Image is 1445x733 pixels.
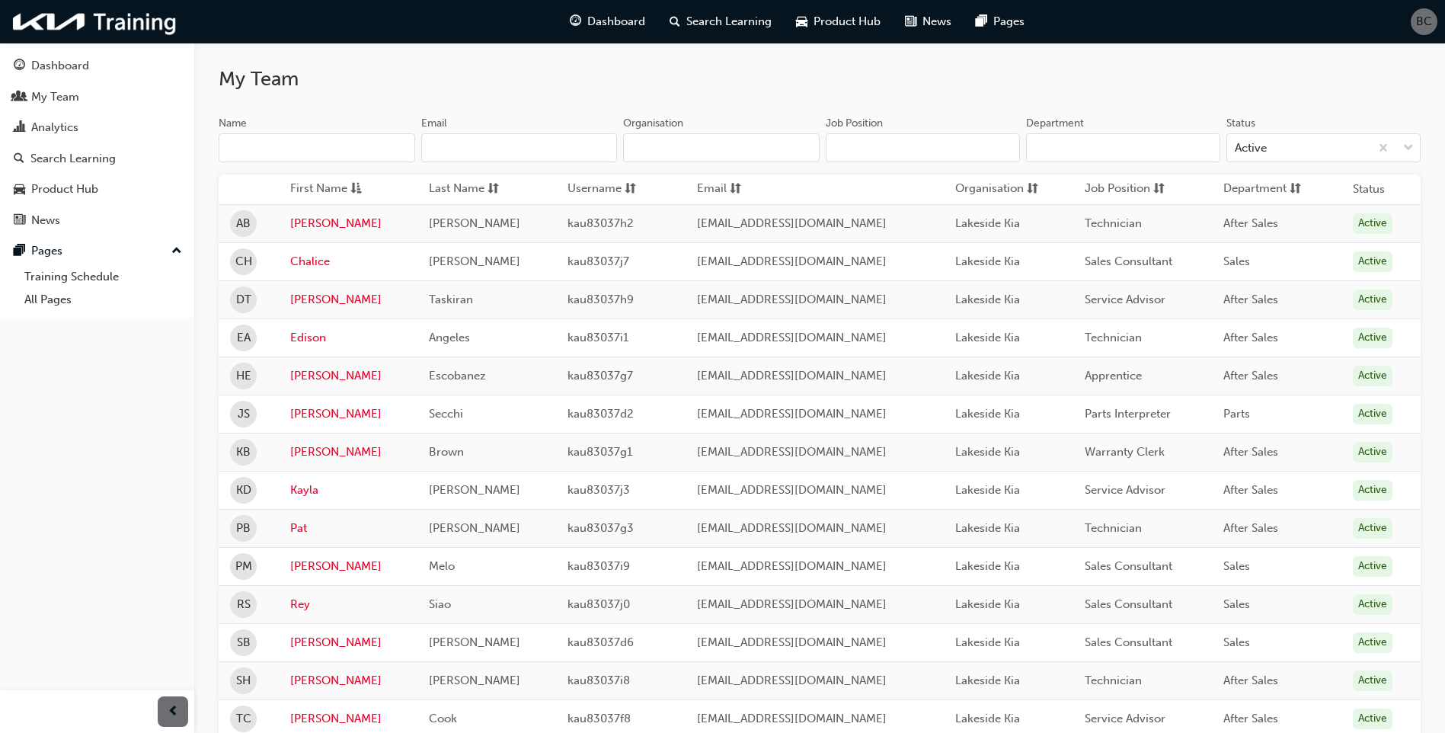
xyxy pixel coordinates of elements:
[697,216,887,230] span: [EMAIL_ADDRESS][DOMAIN_NAME]
[237,329,251,347] span: EA
[955,331,1020,344] span: Lakeside Kia
[1085,597,1172,611] span: Sales Consultant
[1085,674,1142,687] span: Technician
[1353,480,1392,501] div: Active
[1085,635,1172,649] span: Sales Consultant
[993,13,1025,30] span: Pages
[219,116,247,131] div: Name
[1290,180,1301,199] span: sorting-icon
[237,596,251,613] span: RS
[18,265,188,289] a: Training Schedule
[290,367,406,385] a: [PERSON_NAME]
[1223,635,1250,649] span: Sales
[1353,251,1392,272] div: Active
[567,445,632,459] span: kau83037g1
[14,245,25,258] span: pages-icon
[421,133,618,162] input: Email
[290,329,406,347] a: Edison
[1403,139,1414,158] span: down-icon
[236,367,251,385] span: HE
[1085,521,1142,535] span: Technician
[697,293,887,306] span: [EMAIL_ADDRESS][DOMAIN_NAME]
[697,559,887,573] span: [EMAIL_ADDRESS][DOMAIN_NAME]
[14,121,25,135] span: chart-icon
[1353,328,1392,348] div: Active
[1353,181,1385,198] th: Status
[6,237,188,265] button: Pages
[6,206,188,235] a: News
[31,212,60,229] div: News
[1223,445,1278,459] span: After Sales
[814,13,881,30] span: Product Hub
[587,13,645,30] span: Dashboard
[1223,180,1307,199] button: Departmentsorting-icon
[1223,521,1278,535] span: After Sales
[784,6,893,37] a: car-iconProduct Hub
[236,443,251,461] span: KB
[429,445,464,459] span: Brown
[697,254,887,268] span: [EMAIL_ADDRESS][DOMAIN_NAME]
[697,445,887,459] span: [EMAIL_ADDRESS][DOMAIN_NAME]
[429,216,520,230] span: [PERSON_NAME]
[670,12,680,31] span: search-icon
[955,674,1020,687] span: Lakeside Kia
[6,49,188,237] button: DashboardMy TeamAnalyticsSearch LearningProduct HubNews
[236,710,251,728] span: TC
[290,180,374,199] button: First Nameasc-icon
[290,596,406,613] a: Rey
[236,520,251,537] span: PB
[429,331,470,344] span: Angeles
[1085,559,1172,573] span: Sales Consultant
[697,483,887,497] span: [EMAIL_ADDRESS][DOMAIN_NAME]
[14,91,25,104] span: people-icon
[567,254,629,268] span: kau83037j7
[567,216,634,230] span: kau83037h2
[623,116,683,131] div: Organisation
[290,482,406,499] a: Kayla
[955,521,1020,535] span: Lakeside Kia
[238,405,250,423] span: JS
[955,483,1020,497] span: Lakeside Kia
[14,183,25,197] span: car-icon
[8,6,183,37] img: kia-training
[955,216,1020,230] span: Lakeside Kia
[826,116,883,131] div: Job Position
[290,215,406,232] a: [PERSON_NAME]
[290,443,406,461] a: [PERSON_NAME]
[697,331,887,344] span: [EMAIL_ADDRESS][DOMAIN_NAME]
[1026,133,1220,162] input: Department
[171,242,182,261] span: up-icon
[30,150,116,168] div: Search Learning
[1223,712,1278,725] span: After Sales
[625,180,636,199] span: sorting-icon
[623,133,820,162] input: Organisation
[567,407,634,421] span: kau83037d2
[290,558,406,575] a: [PERSON_NAME]
[429,407,463,421] span: Secchi
[922,13,951,30] span: News
[290,180,347,199] span: First Name
[558,6,657,37] a: guage-iconDashboard
[697,597,887,611] span: [EMAIL_ADDRESS][DOMAIN_NAME]
[955,597,1020,611] span: Lakeside Kia
[567,293,634,306] span: kau83037h9
[1223,597,1250,611] span: Sales
[567,369,633,383] span: kau83037g7
[826,133,1020,162] input: Job Position
[429,674,520,687] span: [PERSON_NAME]
[1153,180,1165,199] span: sorting-icon
[567,597,630,611] span: kau83037j0
[1085,180,1150,199] span: Job Position
[1353,709,1392,729] div: Active
[1026,116,1084,131] div: Department
[429,483,520,497] span: [PERSON_NAME]
[697,521,887,535] span: [EMAIL_ADDRESS][DOMAIN_NAME]
[31,181,98,198] div: Product Hub
[905,12,916,31] span: news-icon
[290,634,406,651] a: [PERSON_NAME]
[290,405,406,423] a: [PERSON_NAME]
[976,12,987,31] span: pages-icon
[1223,216,1278,230] span: After Sales
[6,83,188,111] a: My Team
